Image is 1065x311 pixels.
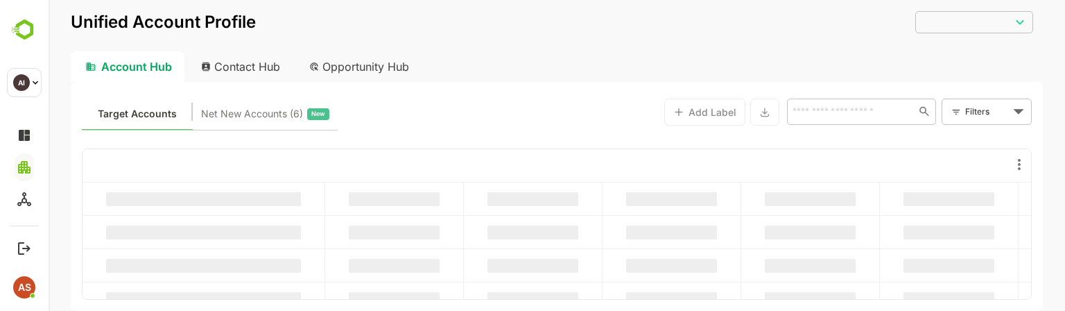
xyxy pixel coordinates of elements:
[153,105,281,123] div: Newly surfaced ICP-fit accounts from Intent, Website, LinkedIn, and other engagement signals.
[7,17,42,43] img: BambooboxLogoMark.f1c84d78b4c51b1a7b5f700c9845e183.svg
[702,99,731,126] button: Export the selected data as CSV
[22,51,136,82] div: Account Hub
[915,97,983,126] div: Filters
[867,10,985,34] div: ​
[15,239,33,258] button: Logout
[13,74,30,91] div: AI
[141,51,244,82] div: Contact Hub
[250,51,373,82] div: Opportunity Hub
[22,14,207,31] p: Unified Account Profile
[616,99,697,126] button: Add Label
[917,104,961,119] div: Filters
[49,105,128,123] span: Known accounts you’ve identified to target - imported from CRM, Offline upload, or promoted from ...
[263,105,277,123] span: New
[13,276,35,299] div: AS
[153,105,254,123] span: Net New Accounts ( 6 )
